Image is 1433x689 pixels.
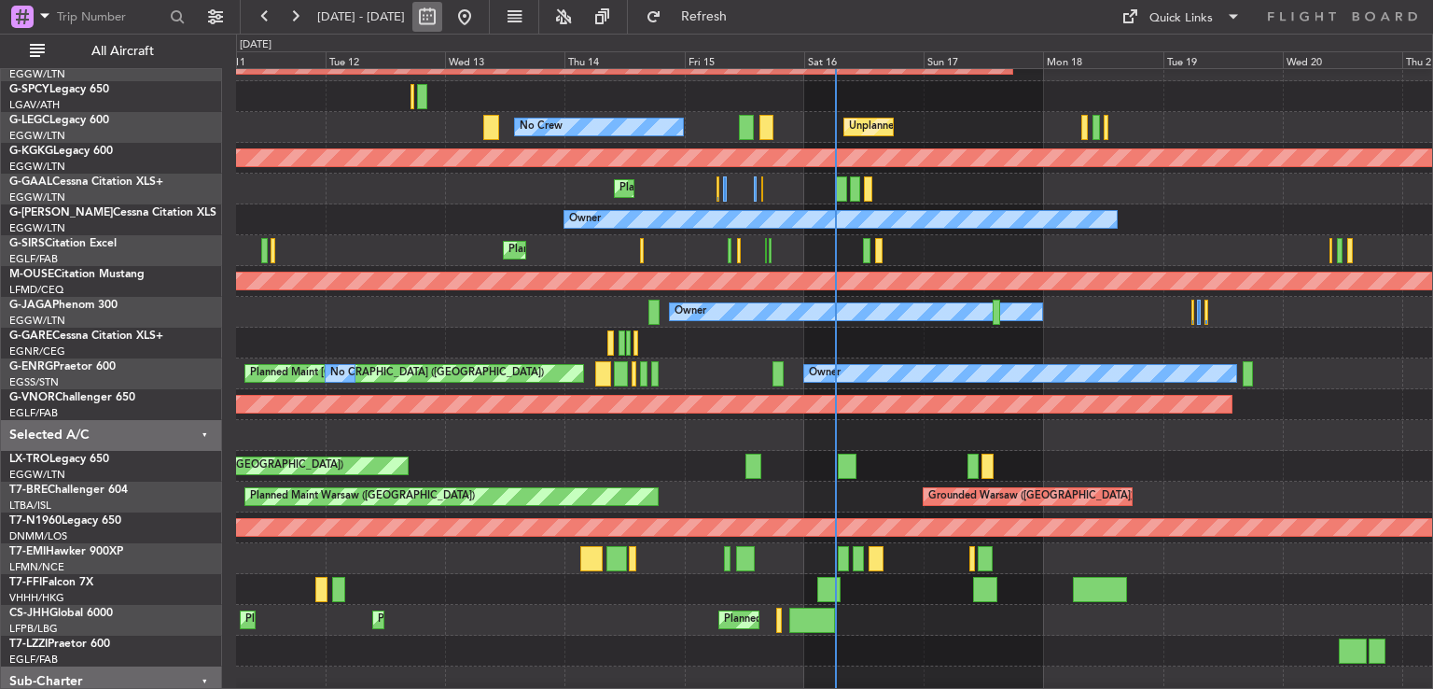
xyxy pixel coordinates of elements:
[9,129,65,143] a: EGGW/LTN
[9,269,145,280] a: M-OUSECitation Mustang
[9,238,45,249] span: G-SIRS
[250,483,475,511] div: Planned Maint Warsaw ([GEOGRAPHIC_DATA])
[9,98,60,112] a: LGAV/ATH
[9,560,64,574] a: LFMN/NCE
[675,298,706,326] div: Owner
[326,51,445,68] div: Tue 12
[9,406,58,420] a: EGLF/FAB
[9,221,65,235] a: EGGW/LTN
[378,606,672,634] div: Planned Maint [GEOGRAPHIC_DATA] ([GEOGRAPHIC_DATA])
[1112,2,1250,32] button: Quick Links
[330,359,373,387] div: No Crew
[9,361,53,373] span: G-ENRG
[9,608,113,619] a: CS-JHHGlobal 6000
[9,207,113,218] span: G-[PERSON_NAME]
[9,639,110,650] a: T7-LZZIPraetor 600
[9,238,117,249] a: G-SIRSCitation Excel
[57,3,164,31] input: Trip Number
[9,639,48,650] span: T7-LZZI
[9,330,52,342] span: G-GARE
[804,51,924,68] div: Sat 16
[619,175,688,203] div: Planned Maint
[1163,51,1283,68] div: Tue 19
[9,67,65,81] a: EGGW/LTN
[9,485,128,496] a: T7-BREChallenger 604
[206,51,326,68] div: Mon 11
[9,577,42,588] span: T7-FFI
[9,653,58,667] a: EGLF/FAB
[928,483,1134,511] div: Grounded Warsaw ([GEOGRAPHIC_DATA])
[508,236,802,264] div: Planned Maint [GEOGRAPHIC_DATA] ([GEOGRAPHIC_DATA])
[9,176,163,188] a: G-GAALCessna Citation XLS+
[809,359,841,387] div: Owner
[9,115,109,126] a: G-LEGCLegacy 600
[240,37,271,53] div: [DATE]
[665,10,744,23] span: Refresh
[9,115,49,126] span: G-LEGC
[9,591,64,605] a: VHHH/HKG
[9,392,135,403] a: G-VNORChallenger 650
[1149,9,1213,28] div: Quick Links
[9,344,65,359] a: EGNR/CEG
[9,207,216,218] a: G-[PERSON_NAME]Cessna Citation XLS
[9,300,118,311] a: G-JAGAPhenom 300
[9,146,53,157] span: G-KGKG
[21,36,202,66] button: All Aircraft
[9,577,93,588] a: T7-FFIFalcon 7X
[317,8,405,25] span: [DATE] - [DATE]
[9,622,58,636] a: LFPB/LBG
[569,205,601,233] div: Owner
[637,2,749,32] button: Refresh
[9,468,65,482] a: EGGW/LTN
[9,361,116,373] a: G-ENRGPraetor 600
[9,84,109,95] a: G-SPCYLegacy 650
[9,515,62,527] span: T7-N1960
[9,252,58,266] a: EGLF/FAB
[9,84,49,95] span: G-SPCY
[9,269,54,280] span: M-OUSE
[9,546,123,557] a: T7-EMIHawker 900XP
[924,51,1043,68] div: Sun 17
[445,51,564,68] div: Wed 13
[250,359,544,387] div: Planned Maint [GEOGRAPHIC_DATA] ([GEOGRAPHIC_DATA])
[9,529,67,543] a: DNMM/LOS
[9,392,55,403] span: G-VNOR
[9,283,63,297] a: LFMD/CEQ
[9,499,51,513] a: LTBA/ISL
[1043,51,1162,68] div: Mon 18
[9,314,65,328] a: EGGW/LTN
[9,515,121,527] a: T7-N1960Legacy 650
[849,113,1156,141] div: Unplanned Maint [GEOGRAPHIC_DATA] ([GEOGRAPHIC_DATA])
[9,190,65,204] a: EGGW/LTN
[245,606,539,634] div: Planned Maint [GEOGRAPHIC_DATA] ([GEOGRAPHIC_DATA])
[9,546,46,557] span: T7-EMI
[9,146,113,157] a: G-KGKGLegacy 600
[9,300,52,311] span: G-JAGA
[9,375,59,389] a: EGSS/STN
[9,454,109,465] a: LX-TROLegacy 650
[9,454,49,465] span: LX-TRO
[724,606,1018,634] div: Planned Maint [GEOGRAPHIC_DATA] ([GEOGRAPHIC_DATA])
[520,113,563,141] div: No Crew
[49,45,197,58] span: All Aircraft
[564,51,684,68] div: Thu 14
[9,176,52,188] span: G-GAAL
[1283,51,1402,68] div: Wed 20
[685,51,804,68] div: Fri 15
[9,330,163,342] a: G-GARECessna Citation XLS+
[9,485,48,496] span: T7-BRE
[9,160,65,174] a: EGGW/LTN
[9,608,49,619] span: CS-JHH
